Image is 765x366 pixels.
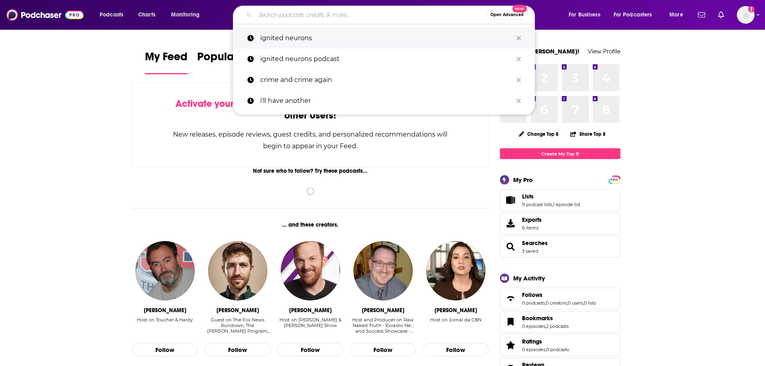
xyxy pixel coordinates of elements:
[204,343,271,357] button: Follow
[430,317,481,323] div: Host on Jornal da CBN
[522,193,580,200] a: Lists
[173,98,449,121] div: by following Podcasts, Creators, Lists, and other Users!
[563,8,610,21] button: open menu
[241,6,543,24] div: Search podcasts, credits, & more...
[430,317,481,334] div: Host on Jornal da CBN
[522,338,569,345] a: Ratings
[132,343,198,357] button: Follow
[197,50,265,68] span: Popular Feed
[208,241,267,301] img: Tristan Harris
[289,307,332,314] div: Ben Davis
[522,216,542,223] span: Exports
[204,317,271,334] div: Guest on The Fox News Rundown, The Glenn Beck Program, Brian Kilmeade Show, and Brian Kilmeade Show
[197,50,265,74] a: Popular Feed
[737,6,755,24] span: Logged in as gabrielle.gantz
[277,343,343,357] button: Follow
[737,6,755,24] img: User Profile
[522,291,596,299] a: Follows
[583,300,584,306] span: ,
[260,70,512,90] p: crime and crime again
[522,315,553,322] span: Bookmarks
[503,218,519,229] span: Exports
[487,10,527,20] button: Open AdvancedNew
[500,189,620,211] span: Lists
[260,90,512,111] p: i'll have another
[522,347,545,352] a: 0 episodes
[500,148,620,159] a: Create My Top 8
[552,202,553,207] span: ,
[503,241,519,252] a: Searches
[260,49,512,70] p: ignited neurons podcast
[715,8,727,22] a: Show notifications dropdown
[584,300,596,306] a: 0 lists
[522,291,543,299] span: Follows
[522,202,552,207] a: 9 podcast lists
[233,90,535,111] a: i'll have another
[588,47,620,55] a: View Profile
[500,236,620,258] span: Searches
[137,317,193,334] div: Host on Toucher & Hardy
[500,213,620,234] a: Exports
[171,9,200,20] span: Monitoring
[522,193,534,200] span: Lists
[545,300,546,306] span: ,
[132,221,489,228] div: ... and these creators.
[522,239,548,247] a: Searches
[737,6,755,24] button: Show profile menu
[216,307,259,314] div: Tristan Harris
[522,248,538,254] a: 3 saved
[610,176,619,182] a: PRO
[513,176,533,184] div: My Pro
[422,343,489,357] button: Follow
[748,6,755,12] svg: Add a profile image
[695,8,708,22] a: Show notifications dropdown
[426,241,486,301] a: Cássia Godoy
[546,347,569,352] a: 0 podcasts
[614,9,652,20] span: For Podcasters
[281,241,340,301] img: Ben Davis
[610,177,619,183] span: PRO
[435,307,477,314] div: Cássia Godoy
[260,28,512,49] p: ignited neurons
[608,8,664,21] button: open menu
[514,129,564,139] button: Change Top 8
[173,129,449,152] div: New releases, episode reviews, guest credits, and personalized recommendations will begin to appe...
[132,168,489,174] div: Not sure who to follow? Try these podcasts...
[277,317,343,334] div: Host on Ben Davis & Kelly K Show
[503,339,519,351] a: Ratings
[503,293,519,304] a: Follows
[503,194,519,206] a: Lists
[175,98,258,110] span: Activate your Feed
[664,8,693,21] button: open menu
[522,225,542,231] span: 6 items
[133,8,160,21] a: Charts
[522,323,545,329] a: 0 episodes
[522,338,542,345] span: Ratings
[350,317,416,334] div: Host and Producer on Raw Naked Truth - Exvadio Ne… and Success Showcase - Exvadio N…
[255,8,487,21] input: Search podcasts, credits, & more...
[6,7,84,22] img: Podchaser - Follow, Share and Rate Podcasts
[522,300,545,306] a: 0 podcasts
[165,8,210,21] button: open menu
[512,5,527,12] span: New
[353,241,413,301] img: Eric Lopkin
[135,241,195,301] img: Fred Toucher
[568,300,583,306] a: 0 users
[567,300,568,306] span: ,
[513,274,545,282] div: My Activity
[545,323,546,329] span: ,
[500,288,620,309] span: Follows
[570,126,606,142] button: Share Top 8
[669,9,683,20] span: More
[500,47,579,55] a: Welcome [PERSON_NAME]!
[94,8,134,21] button: open menu
[490,13,524,17] span: Open Advanced
[500,311,620,333] span: Bookmarks
[500,334,620,356] span: Ratings
[233,28,535,49] a: ignited neurons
